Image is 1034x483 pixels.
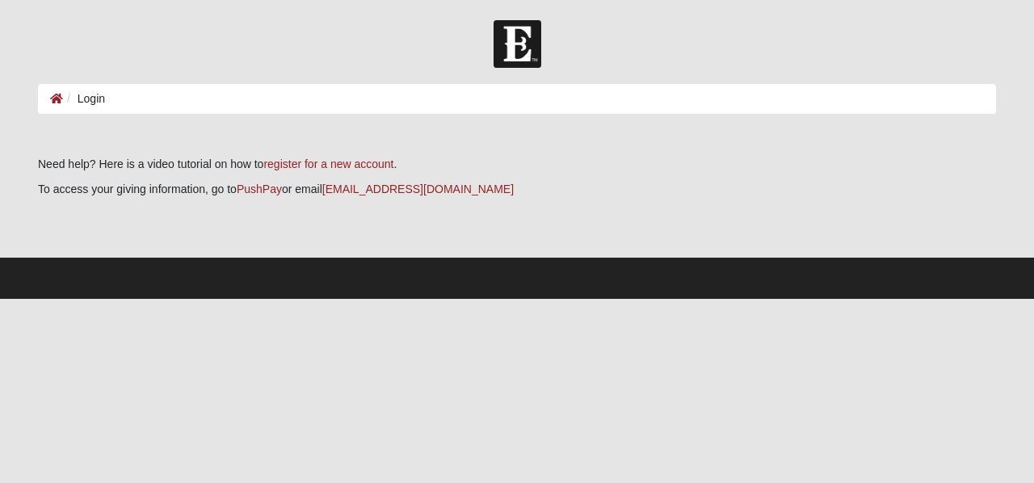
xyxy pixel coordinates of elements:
li: Login [63,90,105,107]
a: PushPay [237,183,282,195]
a: register for a new account [263,157,393,170]
p: Need help? Here is a video tutorial on how to . [38,156,996,173]
a: [EMAIL_ADDRESS][DOMAIN_NAME] [322,183,514,195]
img: Church of Eleven22 Logo [494,20,541,68]
p: To access your giving information, go to or email [38,181,996,198]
